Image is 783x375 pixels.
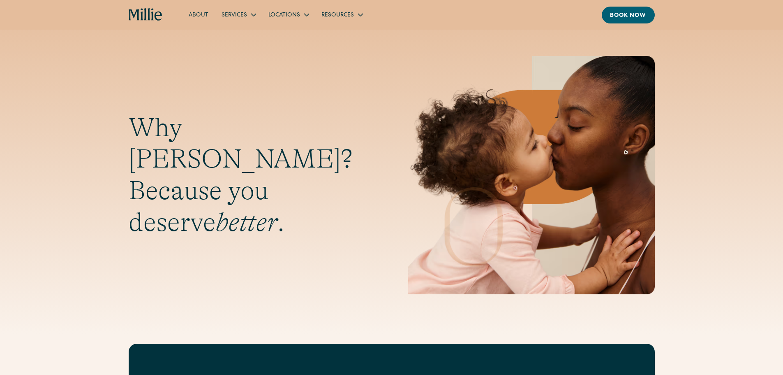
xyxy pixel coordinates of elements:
img: Mother and baby sharing a kiss, highlighting the emotional bond and nurturing care at the heart o... [408,56,655,294]
div: Book now [610,12,647,20]
em: better [216,207,277,237]
div: Locations [268,11,300,20]
a: home [129,8,163,21]
div: Locations [262,8,315,21]
a: Book now [602,7,655,23]
div: Resources [315,8,369,21]
div: Services [215,8,262,21]
a: About [182,8,215,21]
h1: Why [PERSON_NAME]? Because you deserve . [129,112,375,238]
div: Resources [321,11,354,20]
div: Services [222,11,247,20]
